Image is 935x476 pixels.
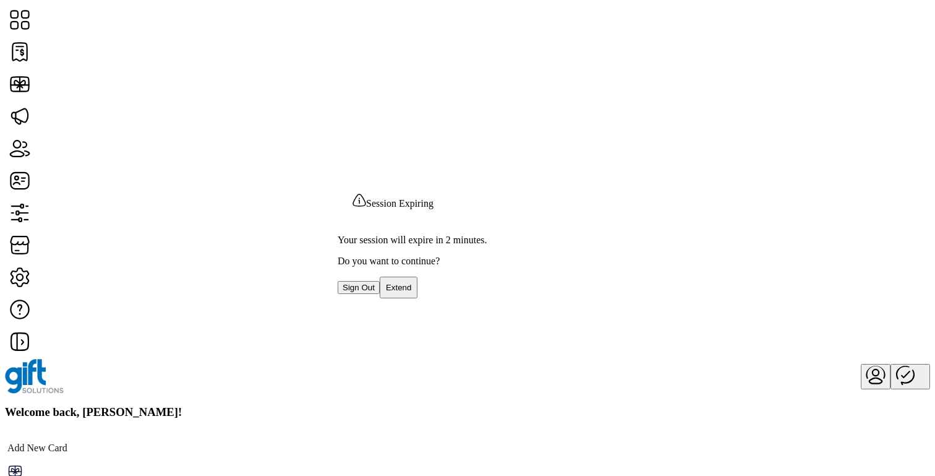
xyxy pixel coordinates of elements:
p: Your session will expire in 2 minutes. [338,235,597,246]
span: Session Expiring [366,198,433,209]
button: Sign Out [338,281,380,294]
p: Do you want to continue? [338,256,597,267]
span: Extend [386,283,412,292]
button: Extend [380,277,418,298]
span: Sign Out [343,283,375,292]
